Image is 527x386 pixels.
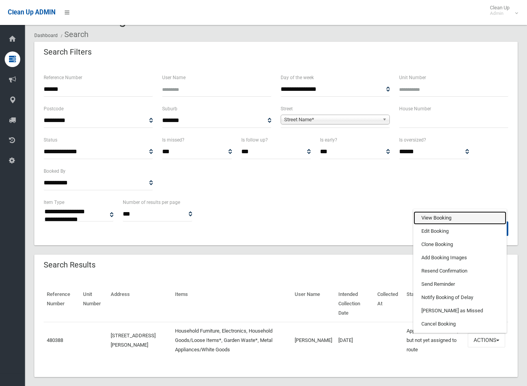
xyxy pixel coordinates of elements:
[34,44,101,60] header: Search Filters
[59,27,88,42] li: Search
[44,136,57,144] label: Status
[320,136,337,144] label: Is early?
[162,136,184,144] label: Is missed?
[44,104,64,113] label: Postcode
[414,291,506,304] a: Notify Booking of Delay
[34,33,58,38] a: Dashboard
[335,322,375,358] td: [DATE]
[172,322,292,358] td: Household Furniture, Electronics, Household Goods/Loose Items*, Garden Waste*, Metal Appliances/W...
[47,337,63,343] a: 480388
[44,73,82,82] label: Reference Number
[162,104,177,113] label: Suburb
[414,317,506,331] a: Cancel Booking
[281,73,314,82] label: Day of the week
[468,333,505,347] button: Actions
[414,238,506,251] a: Clone Booking
[241,136,268,144] label: Is follow up?
[292,322,335,358] td: [PERSON_NAME]
[34,257,105,273] header: Search Results
[80,286,108,322] th: Unit Number
[414,278,506,291] a: Send Reminder
[414,251,506,264] a: Add Booking Images
[108,286,172,322] th: Address
[403,286,465,322] th: Status
[111,333,156,348] a: [STREET_ADDRESS][PERSON_NAME]
[123,198,180,207] label: Number of results per page
[403,322,465,358] td: Approved for collection, but not yet assigned to route
[414,211,506,225] a: View Booking
[281,104,293,113] label: Street
[335,286,375,322] th: Intended Collection Date
[490,11,509,16] small: Admin
[399,73,426,82] label: Unit Number
[284,115,379,124] span: Street Name*
[8,9,55,16] span: Clean Up ADMIN
[44,167,65,175] label: Booked By
[399,136,426,144] label: Is oversized?
[292,286,335,322] th: User Name
[414,304,506,317] a: [PERSON_NAME] as Missed
[172,286,292,322] th: Items
[414,264,506,278] a: Resend Confirmation
[44,198,64,207] label: Item Type
[486,5,517,16] span: Clean Up
[399,104,431,113] label: House Number
[44,286,80,322] th: Reference Number
[162,73,186,82] label: User Name
[374,286,403,322] th: Collected At
[414,225,506,238] a: Edit Booking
